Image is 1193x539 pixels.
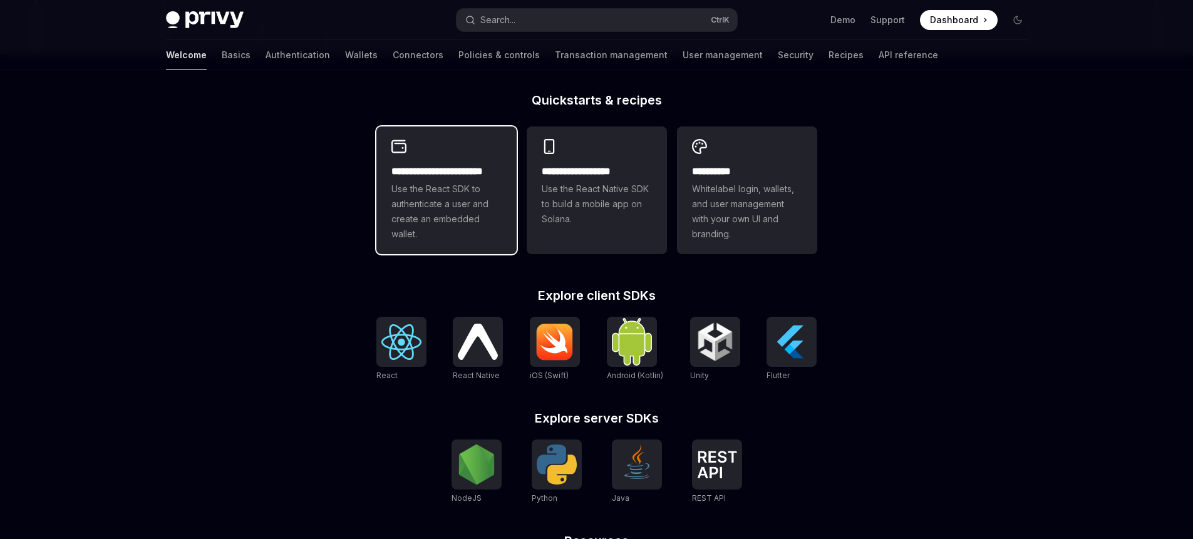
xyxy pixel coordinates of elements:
[767,371,790,380] span: Flutter
[683,40,763,70] a: User management
[692,439,742,505] a: REST APIREST API
[532,493,557,503] span: Python
[457,9,737,31] button: Search...CtrlK
[830,14,855,26] a: Demo
[879,40,938,70] a: API reference
[690,317,740,382] a: UnityUnity
[1008,10,1028,30] button: Toggle dark mode
[829,40,864,70] a: Recipes
[677,126,817,254] a: **** *****Whitelabel login, wallets, and user management with your own UI and branding.
[535,323,575,361] img: iOS (Swift)
[166,40,207,70] a: Welcome
[870,14,905,26] a: Support
[376,94,817,106] h2: Quickstarts & recipes
[381,324,421,360] img: React
[612,439,662,505] a: JavaJava
[393,40,443,70] a: Connectors
[376,289,817,302] h2: Explore client SDKs
[778,40,813,70] a: Security
[480,13,515,28] div: Search...
[930,14,978,26] span: Dashboard
[458,40,540,70] a: Policies & controls
[530,371,569,380] span: iOS (Swift)
[376,412,817,424] h2: Explore server SDKs
[542,182,652,227] span: Use the React Native SDK to build a mobile app on Solana.
[612,318,652,365] img: Android (Kotlin)
[555,40,668,70] a: Transaction management
[391,182,502,242] span: Use the React SDK to authenticate a user and create an embedded wallet.
[166,11,244,29] img: dark logo
[920,10,998,30] a: Dashboard
[617,444,657,485] img: Java
[222,40,250,70] a: Basics
[345,40,378,70] a: Wallets
[453,317,503,382] a: React NativeReact Native
[530,317,580,382] a: iOS (Swift)iOS (Swift)
[376,371,398,380] span: React
[376,317,426,382] a: ReactReact
[692,182,802,242] span: Whitelabel login, wallets, and user management with your own UI and branding.
[453,371,500,380] span: React Native
[607,371,663,380] span: Android (Kotlin)
[697,451,737,478] img: REST API
[458,324,498,359] img: React Native
[772,322,812,362] img: Flutter
[452,439,502,505] a: NodeJSNodeJS
[266,40,330,70] a: Authentication
[692,493,726,503] span: REST API
[457,444,497,485] img: NodeJS
[767,317,817,382] a: FlutterFlutter
[690,371,709,380] span: Unity
[612,493,629,503] span: Java
[532,439,582,505] a: PythonPython
[695,322,735,362] img: Unity
[711,15,730,25] span: Ctrl K
[452,493,482,503] span: NodeJS
[537,444,577,485] img: Python
[527,126,667,254] a: **** **** **** ***Use the React Native SDK to build a mobile app on Solana.
[607,317,663,382] a: Android (Kotlin)Android (Kotlin)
